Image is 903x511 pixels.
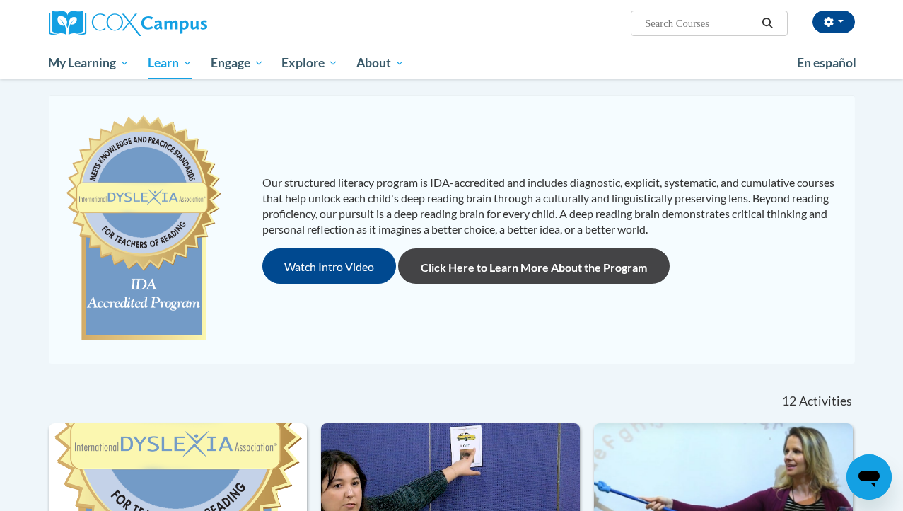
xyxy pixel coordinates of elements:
a: Click Here to Learn More About the Program [398,248,670,284]
span: Learn [148,54,192,71]
span: Activities [799,394,852,409]
img: c477cda6-e343-453b-bfce-d6f9e9818e1c.png [63,109,225,350]
p: Our structured literacy program is IDA-accredited and includes diagnostic, explicit, systematic, ... [262,175,841,237]
button: Watch Intro Video [262,248,396,284]
a: Engage [202,47,273,79]
a: En español [788,48,866,78]
button: Search [757,15,778,32]
span: Engage [211,54,264,71]
span: 12 [782,394,796,409]
a: Learn [139,47,202,79]
span: Explore [281,54,338,71]
a: My Learning [40,47,139,79]
span: My Learning [48,54,129,71]
a: Cox Campus [49,11,303,36]
a: Explore [272,47,347,79]
img: Cox Campus [49,11,207,36]
input: Search Courses [643,15,757,32]
div: Main menu [38,47,866,79]
a: About [347,47,414,79]
span: En español [797,55,856,70]
button: Account Settings [812,11,855,33]
span: About [356,54,404,71]
iframe: Button to launch messaging window, conversation in progress [846,454,892,500]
